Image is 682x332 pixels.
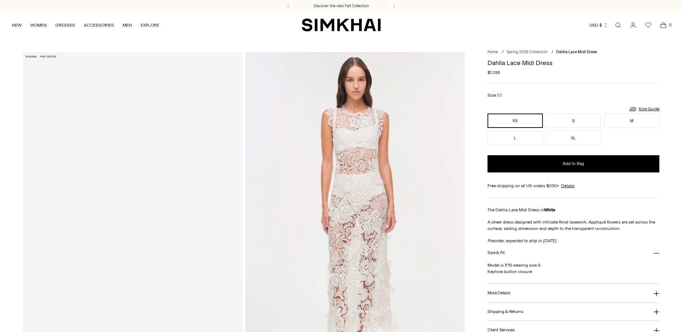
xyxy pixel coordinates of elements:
[84,17,114,33] a: ACCESSORIES
[488,183,660,189] div: Free shipping on all US orders $200+
[313,3,369,9] a: Discover the new Fall Collection
[628,105,659,114] a: Size Guide
[556,50,597,54] span: Dahlia Lace Midi Dress
[604,114,659,128] button: M
[123,17,132,33] a: MEN
[488,92,502,99] label: Size:
[546,114,601,128] button: S
[12,17,22,33] a: NEW
[507,50,548,54] a: Spring 2026 Collection
[302,18,381,32] a: SIMKHAI
[667,22,673,28] span: 0
[488,309,523,314] h3: Shipping & Returns
[55,17,75,33] a: DRESSES
[502,49,504,55] div: /
[488,49,660,55] nav: breadcrumbs
[589,17,608,33] button: USD $
[488,244,660,262] button: Size & Fit
[611,18,625,32] a: Open search modal
[488,238,557,243] em: Preorder, expected to ship in [DATE].
[544,207,555,212] strong: White
[561,183,575,189] a: Details
[141,17,159,33] a: EXPLORE
[488,155,660,172] button: Add to Bag
[488,207,660,213] p: The Dahlia Lace Midi Dress in
[488,131,543,145] button: L
[488,250,505,255] h3: Size & Fit
[551,49,553,55] div: /
[488,284,660,302] button: More Details
[656,18,670,32] a: Open cart modal
[488,219,660,232] p: A sheer dress designed with intricate floral lacework. Appliqué flowers are set across the surfac...
[488,50,498,54] a: Home
[563,161,584,167] span: Add to Bag
[488,60,660,66] h1: Dahlia Lace Midi Dress
[546,131,601,145] button: XL
[488,291,510,295] h3: More Details
[641,18,655,32] a: Wishlist
[488,303,660,321] button: Shipping & Returns
[488,114,543,128] button: XS
[30,17,47,33] a: WOMEN
[497,93,502,98] span: XS
[626,18,640,32] a: Go to the account page
[488,69,500,76] span: $1,295
[488,262,660,275] p: Model is 5'10 wearing size S Keyhole button closure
